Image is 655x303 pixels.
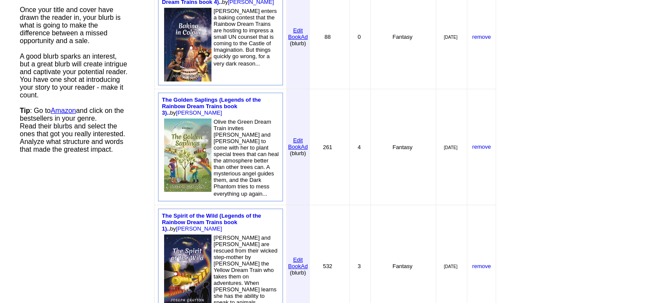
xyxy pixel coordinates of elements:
font: 4 [358,144,361,150]
img: 80762.jpeg [164,119,211,192]
font: [DATE] [444,264,457,269]
font: Fantasy [392,34,412,40]
font: 532 [323,263,332,269]
a: The Golden Saplings (Legends of the Rainbow Dream Trains book 3).. [162,97,261,116]
a: Amazon [51,107,76,114]
font: [DATE] [444,35,457,40]
font: 261 [323,144,332,150]
font: 88 [324,34,330,40]
font: 3 [358,263,361,269]
font: (blurb) [290,150,306,156]
font: by [162,212,261,232]
a: [PERSON_NAME] [176,225,222,232]
font: Fantasy [392,263,412,269]
font: Edit BookAd [288,27,308,40]
font: by [162,97,261,116]
font: Edit BookAd [288,137,308,150]
a: The Spirit of the Wild (Legends of the Rainbow Dream Trains book 1).. [162,212,261,232]
font: Fantasy [392,144,412,150]
font: [PERSON_NAME] enters a baking contest that the Rainbow Dream Trains are hosting to impress a smal... [214,8,277,67]
img: 80795.jpeg [164,8,211,81]
a: remove [472,34,490,40]
a: remove [472,263,490,269]
a: EditBookAd [288,26,308,40]
font: [DATE] [444,145,457,150]
font: Edit BookAd [288,256,308,269]
a: EditBookAd [288,256,308,269]
font: 0 [358,34,361,40]
font: (blurb) [290,269,306,276]
b: Tip [20,107,30,114]
a: EditBookAd [288,136,308,150]
a: remove [472,144,490,150]
a: [PERSON_NAME] [176,109,222,116]
font: (blurb) [290,40,306,47]
font: Olive the Green Dream Train invites [PERSON_NAME] and [PERSON_NAME] to come with her to plant spe... [214,119,279,197]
